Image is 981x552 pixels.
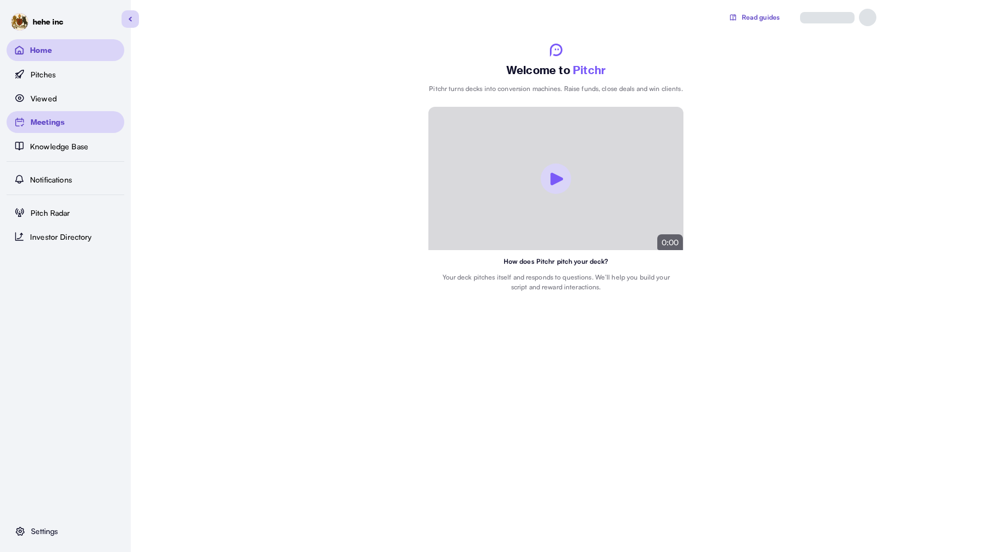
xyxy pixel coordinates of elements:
a: PitchesPitches [7,63,124,85]
a: MeetingsMeetings [7,111,124,133]
button: SettingsSettings [7,521,124,541]
p: Welcome to [506,63,605,77]
a: NotificationsNotifications [7,168,124,190]
a: HomeHome [7,39,124,61]
p: Read guides [742,13,780,22]
img: Pitch Radar [13,206,26,219]
img: Viewed [13,92,26,105]
p: Home [30,45,52,56]
p: 0:00 [662,236,679,248]
a: Knowledge BaseKnowledge Base [7,135,124,157]
p: Knowledge Base [30,141,88,152]
img: AVATAR-1750335457863.jpg [11,13,28,31]
button: Read guides [722,10,787,25]
p: Meetings [31,117,65,128]
img: sidebar-button [129,16,132,22]
img: Notifications [13,173,26,186]
p: Pitchr turns decks into conversion machines. Raise funds, close deals and win clients. [429,84,682,94]
p: How does Pitchr pitch your deck? [439,257,673,266]
p: Your deck pitches itself and responds to questions. We’ll help you build your script and reward i... [439,272,673,292]
button: sidebar-button [122,10,139,28]
p: Pitch Radar [31,207,70,219]
p: Pitches [31,69,56,80]
img: svg%3e [550,44,562,57]
a: ViewedViewed [7,87,124,109]
img: Investor Directory [13,230,26,243]
a: Investor DirectoryInvestor Directory [7,226,124,247]
span: Pitchr [573,63,605,77]
a: Pitch RadarPitch Radar [7,202,124,223]
p: Settings [31,526,58,537]
p: Investor Directory [30,231,92,242]
img: Knowledge Base [13,139,26,153]
img: Meetings [13,116,26,129]
img: Pitches [13,68,26,81]
img: Settings [14,525,27,538]
p: Notifications [30,174,72,185]
p: Viewed [31,93,57,104]
p: hehe inc [33,16,63,28]
img: Home [13,44,26,57]
img: svg%3e [729,13,737,22]
img: play button [550,172,564,185]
